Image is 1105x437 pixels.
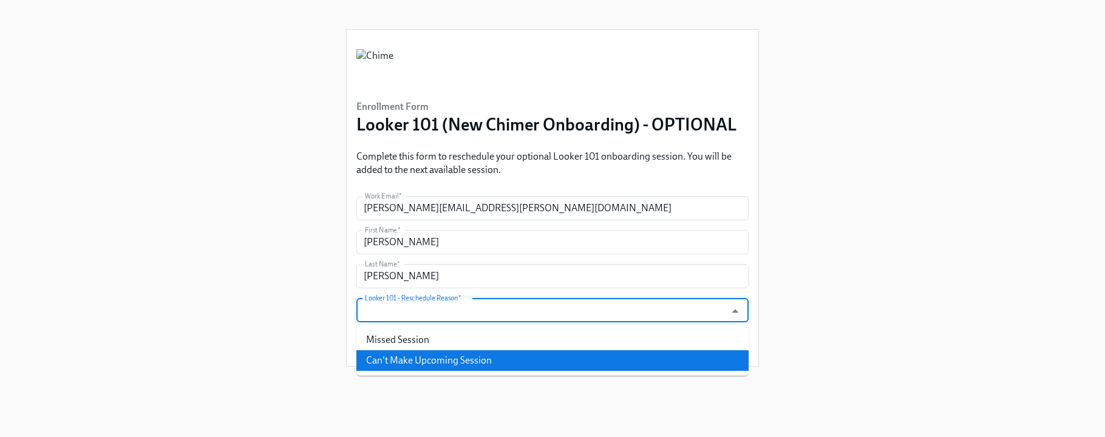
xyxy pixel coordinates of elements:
[356,113,737,135] h3: Looker 101 (New Chimer Onboarding) - OPTIONAL
[356,100,737,113] h6: Enrollment Form
[356,150,749,177] p: Complete this form to reschedule your optional Looker 101 onboarding session. You will be added t...
[356,350,749,371] li: Can't Make Upcoming Session
[726,302,744,320] button: Close
[356,49,393,86] img: Chime
[356,330,749,350] li: Missed Session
